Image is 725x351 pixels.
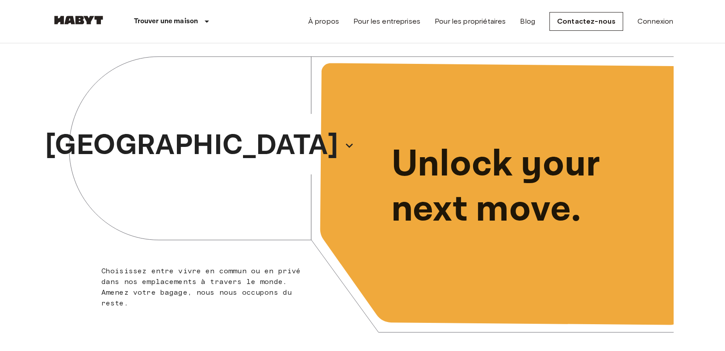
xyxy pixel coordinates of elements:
[637,16,673,27] a: Connexion
[391,142,659,232] p: Unlock your next move.
[42,121,358,170] button: [GEOGRAPHIC_DATA]
[101,266,306,309] p: Choisissez entre vivre en commun ou en privé dans nos emplacements à travers le monde. Amenez vot...
[308,16,339,27] a: À propos
[134,16,198,27] p: Trouver une maison
[435,16,506,27] a: Pour les propriétaires
[549,12,623,31] a: Contactez-nous
[520,16,535,27] a: Blog
[353,16,420,27] a: Pour les entreprises
[45,124,338,167] p: [GEOGRAPHIC_DATA]
[52,16,105,25] img: Habyt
